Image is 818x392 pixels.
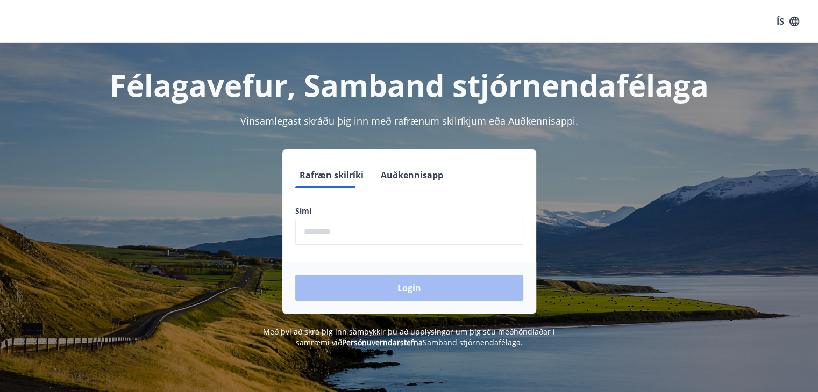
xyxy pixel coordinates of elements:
label: Sími [295,206,523,216]
h1: Félagavefur, Samband stjórnendafélaga [35,64,784,105]
span: Vinsamlegast skráðu þig inn með rafrænum skilríkjum eða Auðkennisappi. [240,114,578,127]
button: ÍS [771,12,805,31]
span: Með því að skrá þig inn samþykkir þú að upplýsingar um þig séu meðhöndlaðar í samræmi við Samband... [263,326,555,347]
button: Auðkennisapp [376,162,447,188]
button: Rafræn skilríki [295,162,368,188]
a: Persónuverndarstefna [342,337,423,347]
